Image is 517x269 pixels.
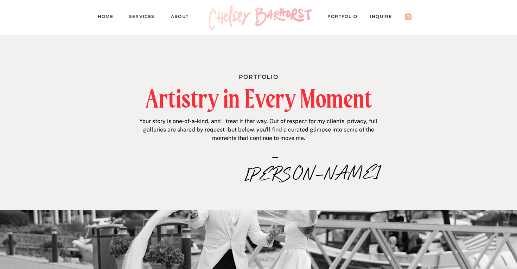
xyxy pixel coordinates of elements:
[327,13,364,23] a: PORTFOLIO
[171,13,195,23] a: About
[245,148,306,164] p: –[PERSON_NAME]
[184,72,333,79] h1: Portfolio
[129,13,161,23] a: Services
[98,13,119,23] a: Home
[370,13,399,23] a: Inquire
[108,87,409,111] h2: Artistry in Every Moment
[137,117,380,145] p: Your story is one-of-a-kind, and I treat it that way. Out of respect for my clients' privacy, ful...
